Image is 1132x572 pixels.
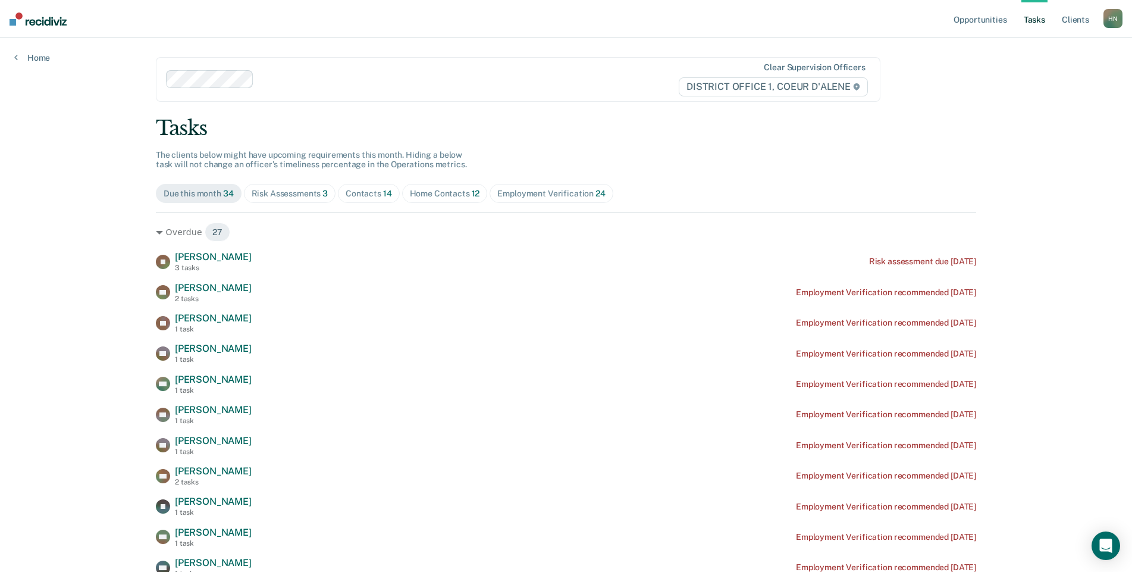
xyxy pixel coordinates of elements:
div: H N [1103,9,1122,28]
div: 1 task [175,325,252,333]
div: Overdue 27 [156,223,976,242]
span: DISTRICT OFFICE 1, COEUR D'ALENE [679,77,868,96]
span: [PERSON_NAME] [175,251,252,262]
span: [PERSON_NAME] [175,557,252,568]
div: 2 tasks [175,295,252,303]
div: Contacts [346,189,392,199]
span: [PERSON_NAME] [175,374,252,385]
div: 1 task [175,508,252,517]
div: Employment Verification [497,189,605,199]
span: [PERSON_NAME] [175,343,252,354]
div: Employment Verification recommended [DATE] [796,471,976,481]
div: Employment Verification recommended [DATE] [796,379,976,389]
div: Employment Verification recommended [DATE] [796,502,976,512]
a: Home [14,52,50,63]
span: 14 [383,189,392,198]
div: 1 task [175,448,252,456]
div: Employment Verification recommended [DATE] [796,287,976,298]
div: Employment Verification recommended [DATE] [796,318,976,328]
span: [PERSON_NAME] [175,465,252,477]
div: 3 tasks [175,264,252,272]
span: [PERSON_NAME] [175,282,252,293]
div: 1 task [175,417,252,425]
div: Employment Verification recommended [DATE] [796,440,976,451]
span: 12 [472,189,480,198]
span: [PERSON_NAME] [175,312,252,324]
button: HN [1103,9,1122,28]
span: The clients below might have upcoming requirements this month. Hiding a below task will not chang... [156,150,467,170]
span: 3 [322,189,328,198]
span: [PERSON_NAME] [175,496,252,507]
div: Open Intercom Messenger [1092,532,1120,560]
div: Clear supervision officers [764,62,865,73]
div: Risk assessment due [DATE] [869,257,976,267]
div: Risk Assessments [252,189,328,199]
div: 1 task [175,355,252,364]
div: Employment Verification recommended [DATE] [796,410,976,420]
div: Due this month [164,189,234,199]
span: 24 [595,189,606,198]
span: [PERSON_NAME] [175,435,252,446]
div: 1 task [175,386,252,395]
img: Recidiviz [10,12,67,26]
div: Employment Verification recommended [DATE] [796,349,976,359]
div: Employment Verification recommended [DATE] [796,532,976,542]
span: 34 [223,189,234,198]
div: 1 task [175,539,252,548]
div: 2 tasks [175,478,252,486]
span: [PERSON_NAME] [175,527,252,538]
span: [PERSON_NAME] [175,404,252,415]
span: 27 [205,223,230,242]
div: Home Contacts [410,189,480,199]
div: Tasks [156,116,976,140]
